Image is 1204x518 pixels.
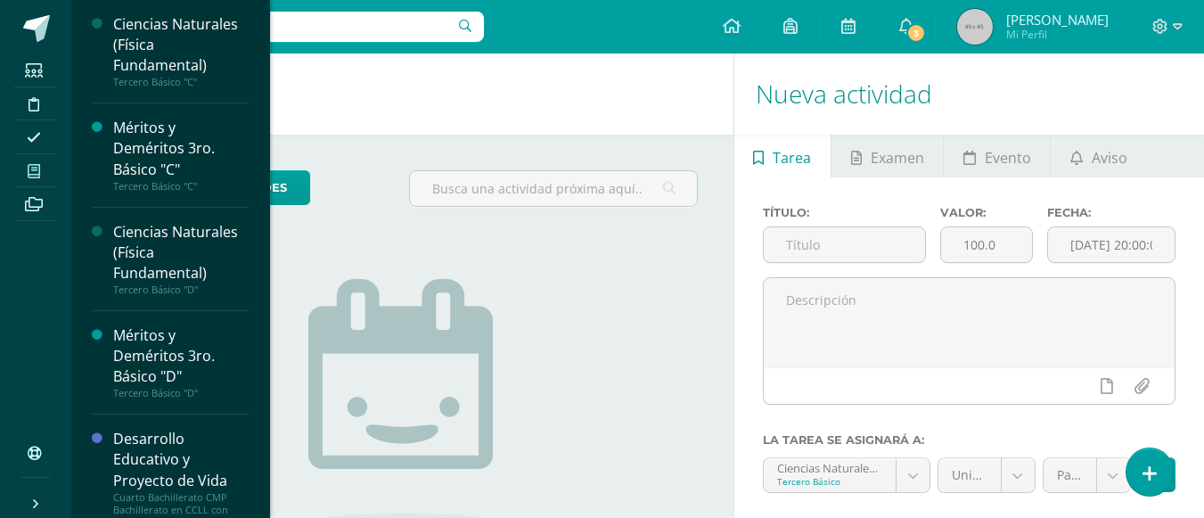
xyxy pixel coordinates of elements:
div: Tercero Básico "C" [113,180,249,193]
a: Ciencias Naturales (Física Fundamental)Tercero Básico "D" [113,222,249,296]
span: Parcial (10.0%) [1057,458,1083,492]
span: Evento [985,136,1031,179]
span: [PERSON_NAME] [1006,11,1109,29]
label: Valor: [940,206,1033,219]
div: Tercero Básico "C" [113,76,249,88]
div: Méritos y Deméritos 3ro. Básico "C" [113,118,249,179]
span: Mi Perfil [1006,27,1109,42]
div: Ciencias Naturales (Física Fundamental) [113,222,249,284]
a: Méritos y Deméritos 3ro. Básico "C"Tercero Básico "C" [113,118,249,192]
a: Unidad 4 [938,458,1035,492]
a: Tarea [734,135,831,177]
span: 3 [906,23,926,43]
input: Puntos máximos [941,227,1032,262]
span: Unidad 4 [952,458,987,492]
div: Desarrollo Educativo y Proyecto de Vida [113,429,249,490]
a: Examen [831,135,943,177]
span: Tarea [773,136,811,179]
span: Examen [871,136,924,179]
input: Fecha de entrega [1048,227,1175,262]
div: Ciencias Naturales (Física Fundamental) [113,14,249,76]
a: Evento [944,135,1050,177]
label: Título: [763,206,927,219]
span: Aviso [1092,136,1127,179]
label: La tarea se asignará a: [763,433,1175,447]
div: Méritos y Deméritos 3ro. Básico "D" [113,325,249,387]
a: Ciencias Naturales (Física Fundamental)Tercero Básico "C" [113,14,249,88]
label: Fecha: [1047,206,1175,219]
h1: Nueva actividad [756,53,1183,135]
a: Parcial (10.0%) [1044,458,1130,492]
div: Tercero Básico "D" [113,284,249,296]
div: Tercero Básico "D" [113,387,249,399]
div: Tercero Básico [777,475,882,488]
input: Busca una actividad próxima aquí... [410,171,696,206]
h1: Actividades [93,53,712,135]
div: Ciencias Naturales (Física Fundamental) 'C' [777,458,882,475]
a: Ciencias Naturales (Física Fundamental) 'C'Tercero Básico [764,458,930,492]
input: Título [764,227,926,262]
a: Aviso [1051,135,1146,177]
input: Busca un usuario... [83,12,484,42]
a: Méritos y Deméritos 3ro. Básico "D"Tercero Básico "D" [113,325,249,399]
img: 45x45 [957,9,993,45]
